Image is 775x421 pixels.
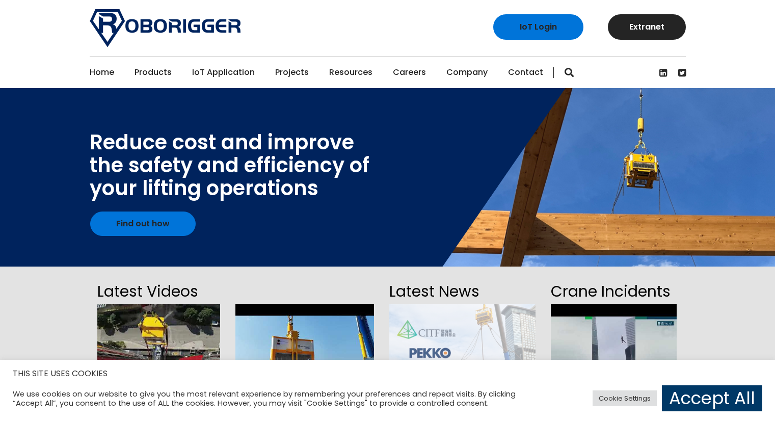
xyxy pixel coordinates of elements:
a: Find out how [90,212,196,236]
a: Extranet [608,14,686,40]
div: Reduce cost and improve the safety and efficiency of your lifting operations [90,131,369,200]
h2: Latest Videos [97,279,220,304]
a: Cookie Settings [593,390,657,406]
a: Accept All [662,385,762,411]
div: We use cookies on our website to give you the most relevant experience by remembering your prefer... [13,389,538,408]
h5: THIS SITE USES COOKIES [13,367,762,380]
a: IoT Login [493,14,583,40]
img: hqdefault.jpg [97,304,220,406]
h2: Latest News [389,279,535,304]
a: Home [90,57,114,88]
a: IoT Application [192,57,255,88]
a: Resources [329,57,372,88]
img: Roborigger [90,9,240,47]
a: Careers [393,57,426,88]
a: Company [446,57,488,88]
img: hqdefault.jpg [551,304,677,406]
a: Products [135,57,172,88]
img: hqdefault.jpg [235,304,375,406]
a: Projects [275,57,309,88]
a: Contact [508,57,543,88]
h2: Crane Incidents [551,279,677,304]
